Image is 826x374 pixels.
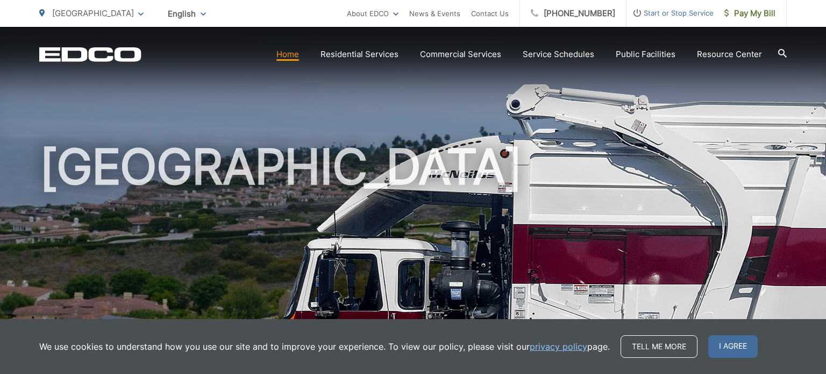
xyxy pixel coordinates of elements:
[724,7,775,20] span: Pay My Bill
[160,4,214,23] span: English
[276,48,299,61] a: Home
[347,7,398,20] a: About EDCO
[708,335,758,358] span: I agree
[523,48,594,61] a: Service Schedules
[420,48,501,61] a: Commercial Services
[616,48,675,61] a: Public Facilities
[39,47,141,62] a: EDCD logo. Return to the homepage.
[321,48,398,61] a: Residential Services
[621,335,697,358] a: Tell me more
[409,7,460,20] a: News & Events
[697,48,762,61] a: Resource Center
[471,7,509,20] a: Contact Us
[52,8,134,18] span: [GEOGRAPHIC_DATA]
[530,340,587,353] a: privacy policy
[39,340,610,353] p: We use cookies to understand how you use our site and to improve your experience. To view our pol...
